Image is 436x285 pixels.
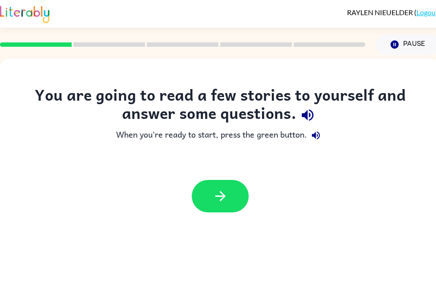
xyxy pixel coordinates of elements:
[347,8,414,16] span: RAYLEN NIEUELDER
[18,85,423,126] div: You are going to read a few stories to yourself and answer some questions.
[18,126,423,144] div: When you're ready to start, press the green button.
